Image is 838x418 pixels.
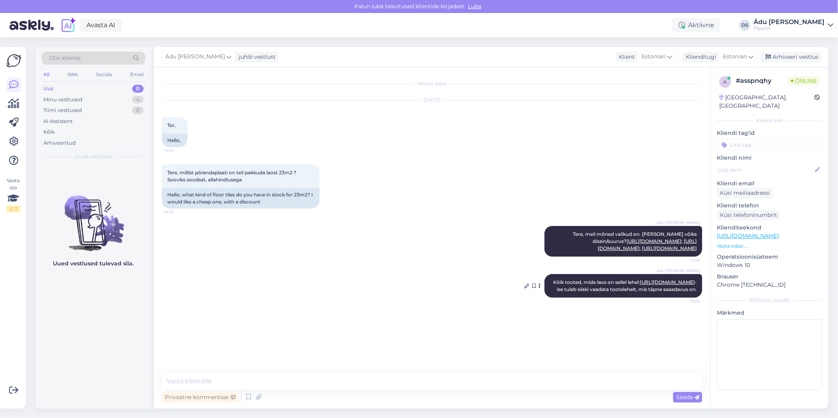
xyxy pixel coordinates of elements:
a: [URL][DOMAIN_NAME] [717,232,779,239]
div: 4 [132,96,144,104]
div: Küsi telefoninumbrit [717,210,780,220]
div: Minu vestlused [43,96,82,104]
div: 2 / 3 [6,205,21,213]
p: Klienditeekond [717,224,822,232]
p: Kliendi tag'id [717,129,822,137]
div: Vaata siia [6,177,21,213]
div: AI Assistent [43,118,73,125]
p: Kliendi nimi [717,154,822,162]
span: Ter, [167,122,176,128]
div: # asspnqhy [736,76,788,86]
div: Web [66,69,80,80]
div: [DATE] [162,97,702,104]
a: [URL][DOMAIN_NAME] [642,245,697,251]
span: Ädu [PERSON_NAME] [657,268,700,274]
div: All [42,69,51,80]
div: Uus [43,85,54,93]
div: Küsi meiliaadressi [717,188,773,198]
span: Otsi kliente [49,54,80,62]
div: [PERSON_NAME] [717,297,822,304]
span: Online [788,77,820,85]
p: Chrome [TECHNICAL_ID] [717,281,822,289]
div: Klienditugi [683,53,716,61]
a: Avasta AI [80,19,122,32]
span: 15:00 [670,298,700,304]
div: 0 [132,106,144,114]
div: Tiimi vestlused [43,106,82,114]
p: Kliendi telefon [717,202,822,210]
span: 14:14 [164,147,194,153]
span: Ädu [PERSON_NAME] [657,220,700,226]
div: [GEOGRAPHIC_DATA], [GEOGRAPHIC_DATA] [719,93,814,110]
span: Tere, meil mõned valikud on. [PERSON_NAME] võiks disain/suurus? [573,231,698,251]
span: 14:59 [670,257,700,263]
span: Estonian [723,52,747,61]
span: Luba [466,3,484,10]
img: Askly Logo [6,53,21,68]
span: Kõik tooted, mida laos on sellel lehel: - ise tuleb siiski vaadata tootelehelt, mis täpne saaadav... [553,279,698,292]
div: 0 [132,85,144,93]
span: 14:15 [164,209,194,215]
span: Saada [676,394,699,401]
div: Hello, [162,134,187,147]
span: Ädu [PERSON_NAME] [165,52,225,61]
div: Aktiivne [672,18,720,32]
img: No chats [36,181,152,252]
span: Estonian [642,52,666,61]
div: Floorin [754,25,825,32]
div: Vestlus algas [162,80,702,87]
div: Kõik [43,128,55,136]
div: DS [739,20,750,31]
p: Kliendi email [717,179,822,188]
p: Windows 10 [717,261,822,269]
a: Ädu [PERSON_NAME]Floorin [754,19,833,32]
p: Vaata edasi ... [717,243,822,250]
p: Operatsioonisüsteem [717,253,822,261]
a: [URL][DOMAIN_NAME]; [627,238,683,244]
div: Arhiveeritud [43,139,76,147]
div: Socials [94,69,114,80]
p: Märkmed [717,309,822,317]
div: Kliendi info [717,117,822,124]
span: a [724,79,727,85]
a: [URL][DOMAIN_NAME] [640,279,695,285]
div: juhib vestlust [236,53,276,61]
div: Email [129,69,145,80]
div: Klient [615,53,635,61]
p: Uued vestlused tulevad siia. [53,259,134,268]
img: explore-ai [60,17,77,34]
span: Uued vestlused [75,153,112,160]
p: Brauser [717,272,822,281]
div: Hello, what kind of floor tiles do you have in stock for 23m2? I would like a cheap one, with a d... [162,188,320,209]
div: Ädu [PERSON_NAME] [754,19,825,25]
div: Privaatne kommentaar [162,392,239,403]
span: Tere, millist põrandaplaati on teil pakkuda laost 23m2 ? Sooviks soodsat, allahindlusega [167,170,297,183]
div: Arhiveeri vestlus [761,52,821,62]
input: Lisa nimi [717,166,813,174]
input: Lisa tag [717,139,822,151]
